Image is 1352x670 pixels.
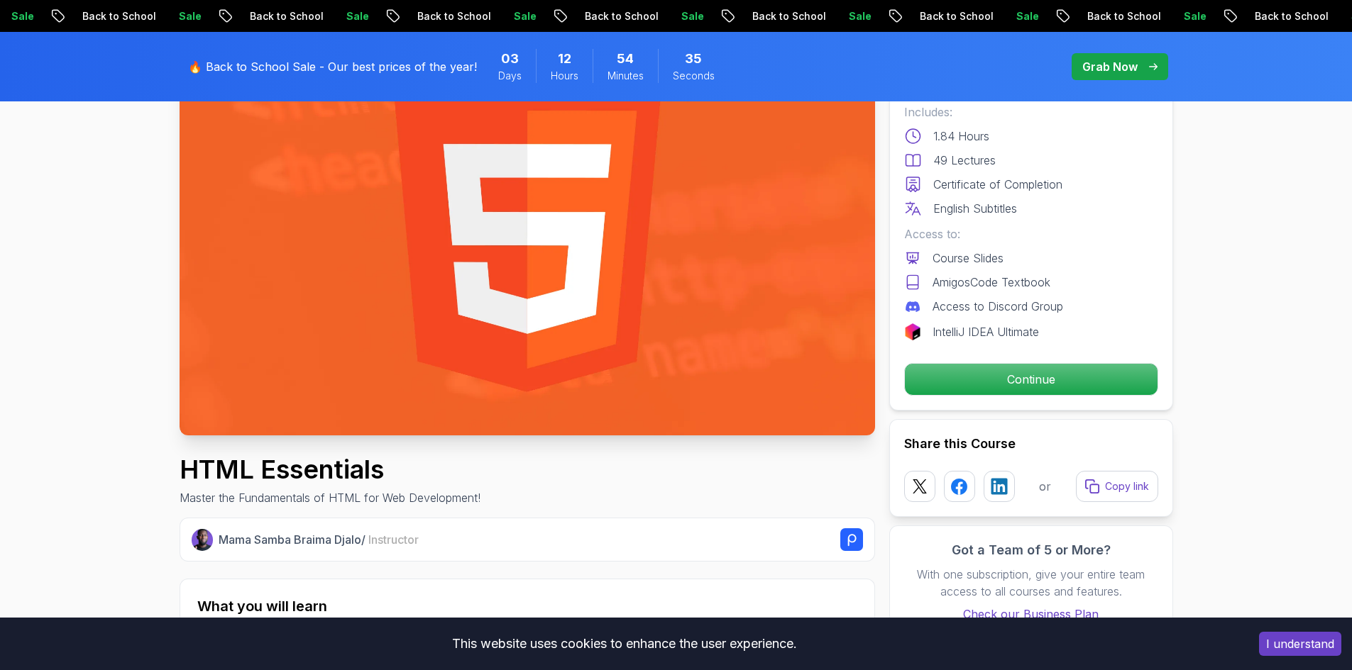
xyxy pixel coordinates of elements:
span: Instructor [368,532,419,547]
p: Continue [905,364,1158,395]
span: 12 Hours [558,49,571,69]
button: Copy link [1076,471,1158,502]
p: Access to: [904,225,1158,242]
p: Course Slides [933,250,1004,267]
h3: Got a Team of 5 or More? [904,540,1158,560]
p: IntelliJ IDEA Ultimate [933,323,1039,340]
p: AmigosCode Textbook [933,274,1050,291]
span: Minutes [608,69,644,83]
p: Copy link [1105,479,1149,493]
p: Back to School [1075,9,1171,23]
img: html-for-beginners_thumbnail [180,45,875,435]
div: This website uses cookies to enhance the user experience. [11,628,1238,659]
p: 1.84 Hours [933,128,989,145]
a: Check our Business Plan [904,605,1158,622]
p: Master the Fundamentals of HTML for Web Development! [180,489,480,506]
span: Hours [551,69,578,83]
h2: What you will learn [197,596,857,616]
span: 35 Seconds [685,49,702,69]
p: Back to School [237,9,334,23]
p: 49 Lectures [933,152,996,169]
p: Sale [836,9,881,23]
h2: Share this Course [904,434,1158,454]
button: Accept cookies [1259,632,1341,656]
p: or [1039,478,1051,495]
p: Access to Discord Group [933,298,1063,315]
p: English Subtitles [933,200,1017,217]
p: Back to School [740,9,836,23]
p: Includes: [904,104,1158,121]
p: Back to School [907,9,1004,23]
p: Mama Samba Braima Djalo / [219,531,419,548]
img: jetbrains logo [904,323,921,340]
p: Grab Now [1082,58,1138,75]
span: Seconds [673,69,715,83]
p: Sale [1171,9,1216,23]
img: Nelson Djalo [192,529,214,551]
p: Sale [501,9,546,23]
span: 54 Minutes [617,49,634,69]
span: 3 Days [501,49,519,69]
p: Certificate of Completion [933,176,1062,193]
p: Back to School [572,9,669,23]
p: With one subscription, give your entire team access to all courses and features. [904,566,1158,600]
p: Back to School [70,9,166,23]
p: 🔥 Back to School Sale - Our best prices of the year! [188,58,477,75]
p: Sale [334,9,379,23]
p: Sale [1004,9,1049,23]
p: Sale [669,9,714,23]
p: Back to School [1242,9,1339,23]
p: Sale [166,9,211,23]
h1: HTML Essentials [180,455,480,484]
span: Days [498,69,522,83]
button: Continue [904,363,1158,396]
p: Back to School [405,9,501,23]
